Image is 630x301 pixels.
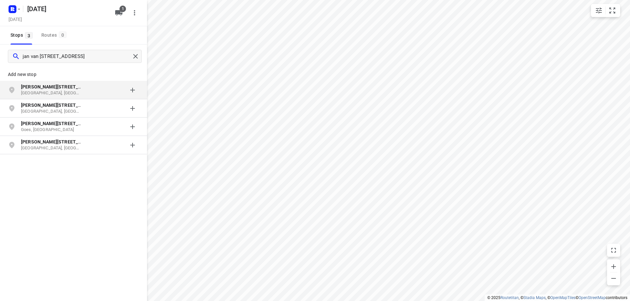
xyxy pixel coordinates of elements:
b: [PERSON_NAME][STREET_ADDRESS] [21,103,100,108]
b: [PERSON_NAME][STREET_ADDRESS] [21,121,100,126]
span: Stops [10,31,35,39]
p: [GEOGRAPHIC_DATA], [GEOGRAPHIC_DATA] [21,145,81,151]
h5: Rename [25,4,110,14]
p: Add new stop [8,70,139,78]
button: 1 [112,6,125,19]
a: Routetitan [500,295,519,300]
div: small contained button group [591,4,620,17]
div: Routes [41,31,69,39]
button: More [128,6,141,19]
span: 1 [119,6,126,12]
li: © 2025 , © , © © contributors [487,295,627,300]
input: Add or search stops [23,51,131,62]
span: 3 [25,32,33,39]
p: Goes, [GEOGRAPHIC_DATA] [21,127,81,133]
a: Stadia Maps [523,295,546,300]
b: [PERSON_NAME][STREET_ADDRESS] [21,139,100,144]
a: OpenStreetMap [578,295,606,300]
span: 0 [59,31,67,38]
a: OpenMapTiles [550,295,576,300]
b: [PERSON_NAME][STREET_ADDRESS] [21,84,100,89]
button: Map settings [592,4,605,17]
button: Fit zoom [606,4,619,17]
p: [GEOGRAPHIC_DATA], [GEOGRAPHIC_DATA] [21,90,81,96]
p: [GEOGRAPHIC_DATA], [GEOGRAPHIC_DATA] [21,108,81,115]
h5: Project date [6,15,25,23]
